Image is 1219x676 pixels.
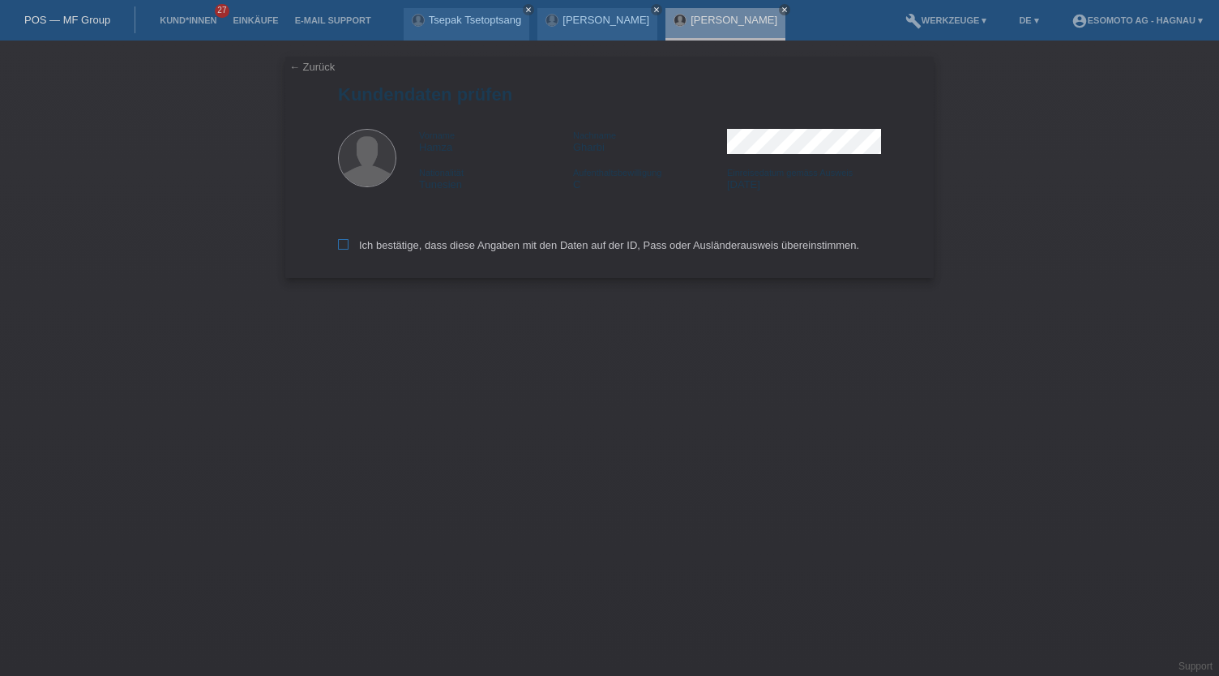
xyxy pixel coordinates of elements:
[691,14,777,26] a: [PERSON_NAME]
[152,15,225,25] a: Kund*innen
[419,168,464,178] span: Nationalität
[727,166,881,190] div: [DATE]
[727,168,853,178] span: Einreisedatum gemäss Ausweis
[573,166,727,190] div: C
[419,130,455,140] span: Vorname
[573,129,727,153] div: Gharbi
[1063,15,1211,25] a: account_circleEsomoto AG - Hagnau ▾
[338,239,859,251] label: Ich bestätige, dass diese Angaben mit den Daten auf der ID, Pass oder Ausländerausweis übereinsti...
[573,130,616,140] span: Nachname
[652,6,661,14] i: close
[419,129,573,153] div: Hamza
[1011,15,1046,25] a: DE ▾
[524,6,533,14] i: close
[651,4,662,15] a: close
[573,168,661,178] span: Aufenthaltsbewilligung
[24,14,110,26] a: POS — MF Group
[897,15,995,25] a: buildWerkzeuge ▾
[781,6,789,14] i: close
[1071,13,1088,29] i: account_circle
[1178,661,1213,672] a: Support
[289,61,335,73] a: ← Zurück
[215,4,229,18] span: 27
[225,15,286,25] a: Einkäufe
[562,14,649,26] a: [PERSON_NAME]
[287,15,379,25] a: E-Mail Support
[429,14,522,26] a: Tsepak Tsetoptsang
[779,4,790,15] a: close
[419,166,573,190] div: Tunesien
[338,84,881,105] h1: Kundendaten prüfen
[905,13,922,29] i: build
[523,4,534,15] a: close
